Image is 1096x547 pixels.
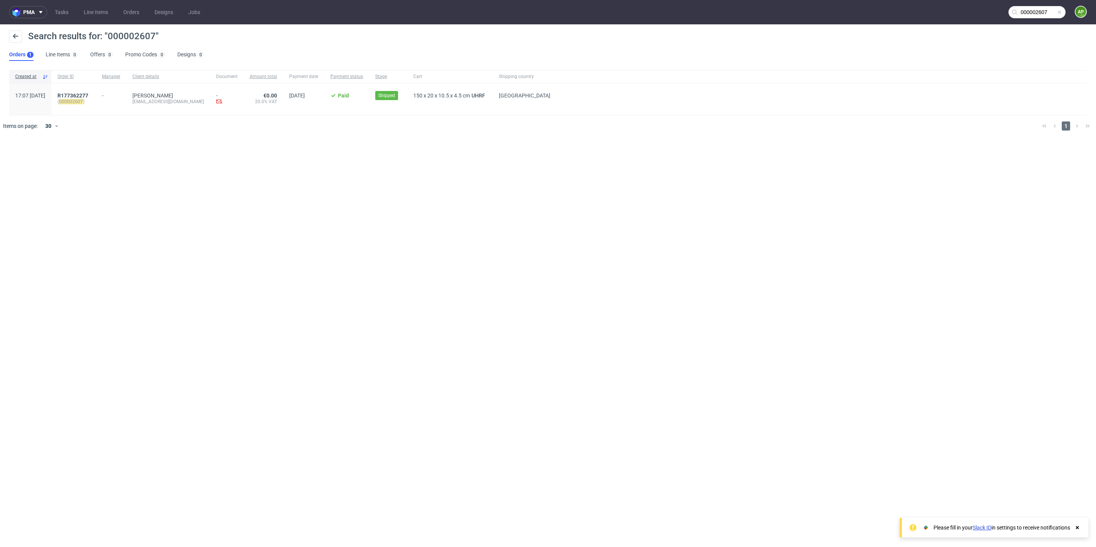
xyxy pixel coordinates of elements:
span: pma [23,10,35,15]
span: 150 [413,92,422,99]
a: Line Items [79,6,113,18]
div: - [216,92,237,106]
span: [GEOGRAPHIC_DATA] [499,92,550,99]
span: Created at [15,73,39,80]
a: Jobs [184,6,205,18]
div: 1 [29,52,32,57]
div: 0 [108,52,111,57]
span: Client details [132,73,204,80]
span: R177362277 [57,92,88,99]
span: 17:07 [DATE] [15,92,45,99]
a: [PERSON_NAME] [132,92,173,99]
a: Line Items0 [46,49,78,61]
a: Promo Codes0 [125,49,165,61]
div: 0 [161,52,163,57]
span: ( ) [57,99,90,105]
span: Paid [338,92,349,99]
span: Cart [413,73,487,80]
span: Items on page: [3,122,38,130]
div: 0 [73,52,76,57]
div: Please fill in your in settings to receive notifications [934,524,1070,531]
img: logo [13,8,23,17]
span: Search results for: "000002607" [28,31,159,41]
a: Orders [119,6,144,18]
a: Designs [150,6,178,18]
span: Payment status [330,73,363,80]
div: - [102,89,120,99]
span: Stage [375,73,401,80]
img: Slack [922,524,930,531]
span: Document [216,73,237,80]
a: Designs0 [177,49,204,61]
span: €0.00 [263,92,277,99]
span: 20 x 10.5 x 4.5 cm [427,92,470,99]
mark: 000002607 [59,99,83,104]
span: Amount total [250,73,277,80]
div: 0 [199,52,202,57]
a: Tasks [50,6,73,18]
span: [DATE] [289,92,305,99]
a: Slack ID [973,525,991,531]
span: Payment date [289,73,318,80]
span: Shipping country [499,73,550,80]
div: [EMAIL_ADDRESS][DOMAIN_NAME] [132,99,204,105]
a: R177362277 [57,92,90,99]
a: Orders1 [9,49,33,61]
div: 30 [41,121,54,131]
span: 1 [1062,121,1070,131]
a: Offers0 [90,49,113,61]
div: x [413,92,487,99]
span: Manager [102,73,120,80]
span: 20.0% VAT [250,99,277,105]
span: Shipped [378,92,395,99]
span: Order ID [57,73,90,80]
figcaption: AP [1075,6,1086,17]
button: pma [9,6,47,18]
a: UHRF [470,92,487,99]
